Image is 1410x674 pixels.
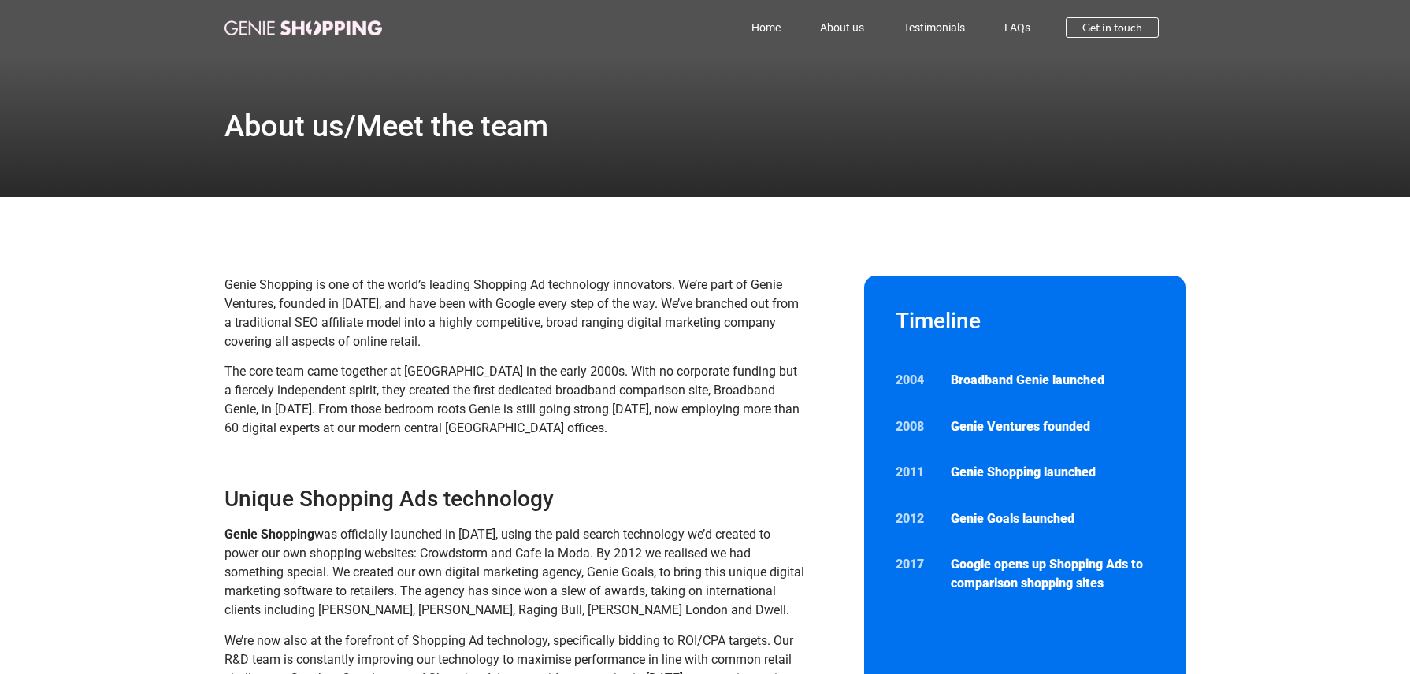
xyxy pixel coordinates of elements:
a: Get in touch [1066,17,1159,38]
nav: Menu [451,9,1050,46]
p: 2012 [896,509,935,528]
p: Genie Shopping launched [951,463,1154,482]
a: Home [732,9,800,46]
h1: About us/Meet the team [224,111,548,141]
p: 2008 [896,417,935,436]
p: Broadband Genie launched [951,371,1154,390]
span: The core team came together at [GEOGRAPHIC_DATA] in the early 2000s. With no corporate funding bu... [224,364,800,435]
p: Genie Goals launched [951,509,1154,528]
span: was officially launched in [DATE], using the paid search technology we’d created to power our own... [224,527,804,617]
img: genie-shopping-logo [224,20,382,35]
a: About us [800,9,884,46]
span: Get in touch [1082,22,1142,33]
p: Genie Ventures founded [951,417,1154,436]
p: Google opens up Shopping Ads to comparison shopping sites [951,555,1154,593]
strong: Genie Shopping [224,527,314,542]
span: Genie Shopping is one of the world’s leading Shopping Ad technology innovators. We’re part of Gen... [224,277,799,349]
a: Testimonials [884,9,985,46]
p: 2011 [896,463,935,482]
a: FAQs [985,9,1050,46]
p: 2004 [896,371,935,390]
p: 2017 [896,555,935,574]
h3: Unique Shopping Ads technology [224,485,807,513]
h2: Timeline [896,307,1154,335]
